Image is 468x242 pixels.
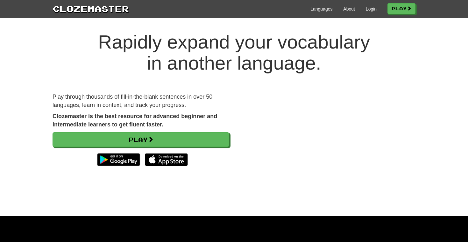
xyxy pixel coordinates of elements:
[53,93,229,109] p: Play through thousands of fill-in-the-blank sentences in over 50 languages, learn in context, and...
[94,150,143,169] img: Get it on Google Play
[310,6,332,12] a: Languages
[387,3,415,14] a: Play
[145,153,188,166] img: Download_on_the_App_Store_Badge_US-UK_135x40-25178aeef6eb6b83b96f5f2d004eda3bffbb37122de64afbaef7...
[53,132,229,147] a: Play
[53,113,217,128] strong: Clozemaster is the best resource for advanced beginner and intermediate learners to get fluent fa...
[53,3,129,14] a: Clozemaster
[343,6,355,12] a: About
[366,6,377,12] a: Login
